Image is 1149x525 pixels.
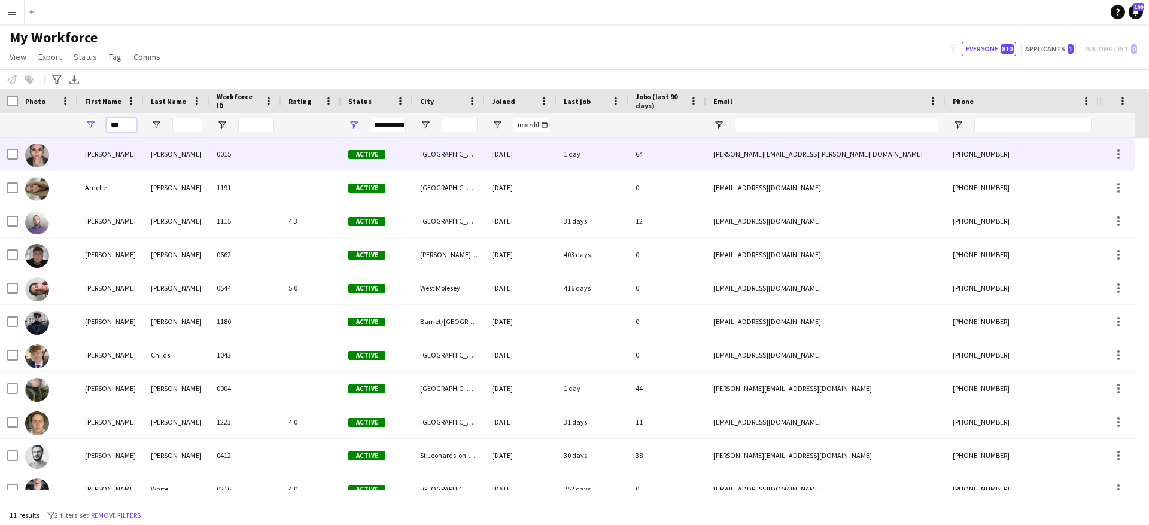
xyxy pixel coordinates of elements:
button: Open Filter Menu [348,120,359,130]
div: [PERSON_NAME] [78,405,144,438]
a: View [5,49,31,65]
div: 1223 [209,405,281,438]
div: 31 days [557,204,628,237]
span: My Workforce [10,29,98,47]
span: Active [348,384,385,393]
div: 1 day [557,138,628,170]
div: 0 [628,472,706,505]
div: [EMAIL_ADDRESS][DOMAIN_NAME] [706,338,946,371]
span: Active [348,485,385,494]
div: [PERSON_NAME] [144,405,209,438]
div: [DATE] [485,238,557,271]
div: [DATE] [485,405,557,438]
input: Phone Filter Input [974,118,1092,132]
div: [EMAIL_ADDRESS][DOMAIN_NAME] [706,472,946,505]
img: JAMES KELLY [25,411,49,435]
div: 0 [628,305,706,338]
button: Open Filter Menu [420,120,431,130]
div: [PERSON_NAME] [144,305,209,338]
app-action-btn: Advanced filters [50,72,64,87]
div: [GEOGRAPHIC_DATA] [413,472,485,505]
input: Workforce ID Filter Input [238,118,274,132]
div: 0216 [209,472,281,505]
img: James Ahern [25,277,49,301]
div: [PHONE_NUMBER] [946,171,1099,204]
span: Active [348,150,385,159]
div: 0015 [209,138,281,170]
div: [PHONE_NUMBER] [946,472,1099,505]
div: [PERSON_NAME] [78,271,144,304]
a: Export [34,49,66,65]
span: 810 [1001,44,1014,54]
a: Comms [129,49,165,65]
input: Last Name Filter Input [172,118,202,132]
div: 403 days [557,238,628,271]
button: Open Filter Menu [217,120,227,130]
div: [PERSON_NAME][EMAIL_ADDRESS][DOMAIN_NAME] [706,372,946,405]
div: [PERSON_NAME] [78,472,144,505]
div: [PERSON_NAME] [144,204,209,237]
span: Phone [953,97,974,106]
div: 4.3 [281,204,341,237]
span: Active [348,217,385,226]
div: 1043 [209,338,281,371]
a: Tag [104,49,126,65]
div: [PHONE_NUMBER] [946,204,1099,237]
div: 1 day [557,372,628,405]
div: 11 [628,405,706,438]
div: [EMAIL_ADDRESS][DOMAIN_NAME] [706,405,946,438]
div: [PERSON_NAME][EMAIL_ADDRESS][PERSON_NAME][DOMAIN_NAME] [706,138,946,170]
div: 0 [628,171,706,204]
span: 2 filters set [54,511,89,520]
div: [PHONE_NUMBER] [946,238,1099,271]
span: Last job [564,97,591,106]
span: Rating [288,97,311,106]
div: [DATE] [485,171,557,204]
div: Amelie [78,171,144,204]
span: Joined [492,97,515,106]
div: [PHONE_NUMBER] [946,372,1099,405]
div: [PERSON_NAME] [144,372,209,405]
span: First Name [85,97,121,106]
div: 30 days [557,439,628,472]
div: [PERSON_NAME] [78,138,144,170]
span: View [10,51,26,62]
div: [DATE] [485,472,557,505]
img: cameron clarke [25,210,49,234]
span: 1 [1068,44,1074,54]
input: Email Filter Input [735,118,938,132]
div: 1115 [209,204,281,237]
div: [DATE] [485,439,557,472]
div: [EMAIL_ADDRESS][DOMAIN_NAME] [706,271,946,304]
input: First Name Filter Input [107,118,136,132]
span: Active [348,451,385,460]
div: 12 [628,204,706,237]
div: 0004 [209,372,281,405]
div: [PHONE_NUMBER] [946,271,1099,304]
div: 416 days [557,271,628,304]
input: City Filter Input [442,118,478,132]
div: 0 [628,271,706,304]
div: West Molesey [413,271,485,304]
div: [PHONE_NUMBER] [946,138,1099,170]
div: [DATE] [485,138,557,170]
span: Active [348,184,385,193]
div: [DATE] [485,305,557,338]
button: Applicants1 [1021,42,1076,56]
span: City [420,97,434,106]
button: Remove filters [89,509,143,522]
div: 4.0 [281,405,341,438]
img: Amela Subasic [25,144,49,167]
div: [PERSON_NAME] [78,439,144,472]
div: [DATE] [485,271,557,304]
div: [DATE] [485,204,557,237]
span: Tag [109,51,121,62]
img: Amelie Morgan [25,177,49,201]
div: [GEOGRAPHIC_DATA] [413,171,485,204]
button: Everyone810 [962,42,1016,56]
span: Active [348,418,385,427]
img: James White [25,478,49,502]
div: [PERSON_NAME] [78,305,144,338]
div: [GEOGRAPHIC_DATA] [413,204,485,237]
a: 100 [1129,5,1143,19]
